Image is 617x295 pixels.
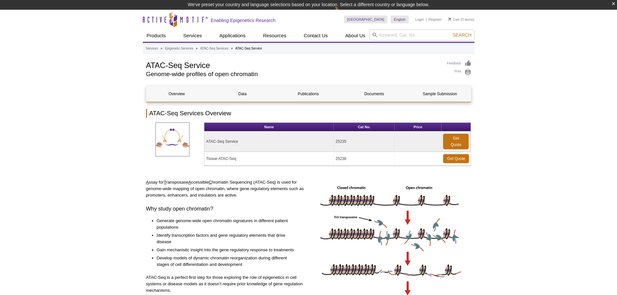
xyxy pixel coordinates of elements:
[409,86,470,102] a: Sample Submission
[443,154,469,163] a: Get Quote
[146,46,158,51] a: Services
[146,274,306,294] p: ATAC-Seq is a perfect first step for those exploring the role of epigenetics in cell systems or d...
[278,86,339,102] a: Publications
[334,152,394,166] td: 25238
[204,131,334,152] td: ATAC-Seq Service
[259,29,290,42] a: Resources
[231,47,233,50] li: »
[448,16,474,23] li: (0 items)
[157,255,300,268] li: Develop models of dynamic chromatin reorganization during different stages of cell differentiatio...
[146,205,306,213] h3: Why study open chromatin?
[391,16,409,23] a: English
[164,180,166,185] u: T
[369,29,474,40] input: Keyword, Cat. No.
[344,86,405,102] a: Documents
[204,123,334,131] th: Name
[188,180,191,185] u: A
[212,86,273,102] a: Data
[146,60,440,70] h1: ATAC-Seq Service
[161,47,163,50] li: »
[452,32,471,38] span: Search
[204,152,334,166] td: Tissue ATAC-Seq
[146,109,471,118] h2: ATAC-Seq Services Overview
[448,17,451,21] img: Your Cart
[443,134,469,149] a: Get Quote
[155,122,189,156] img: ATAC-SeqServices
[394,123,441,131] th: Price
[146,71,440,77] h2: Genome-wide profiles of open chromatin
[146,180,149,185] u: A
[146,86,207,102] a: Overview
[300,29,332,42] a: Contact Us
[143,29,170,42] a: Products
[428,17,442,22] a: Register
[157,218,300,231] li: Generate genome-wide open chromatin signatures in different patient populations
[157,232,300,245] li: Identify transcription factors and gene regulatory elements that drive disease
[215,29,249,42] a: Applications
[157,247,300,253] li: Gain mechanistic insight into the gene regulatory response to treatments
[165,46,193,51] a: Epigenetic Services
[448,17,460,22] a: Cart
[179,29,206,42] a: Services
[447,69,471,76] a: Print
[334,131,394,152] td: 25235
[146,179,306,199] p: ssay for ransposase ccessible hromatin Sequencing (ATAC-Seq) is used for genome-wide mapping of o...
[447,60,471,67] a: Feedback
[196,47,198,50] li: »
[341,29,369,42] a: About Us
[344,16,388,23] a: [GEOGRAPHIC_DATA]
[415,17,424,22] a: Login
[334,123,394,131] th: Cat No.
[335,5,352,20] img: Change Here
[211,17,276,23] h2: Enabling Epigenetics Research
[451,32,473,38] button: Search
[426,16,427,23] li: |
[200,46,228,51] a: ATAC-Seq Services
[209,180,212,185] u: C
[235,47,262,50] li: ATAC-Seq Service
